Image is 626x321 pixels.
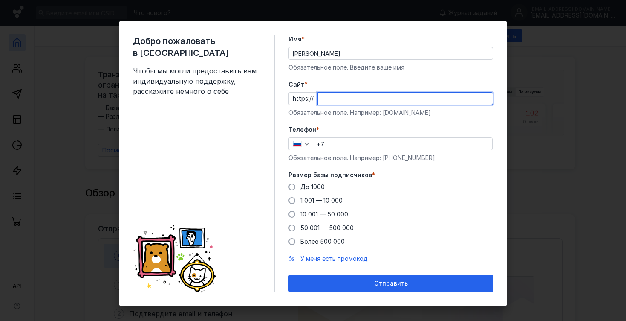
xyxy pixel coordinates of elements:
span: Имя [288,35,302,44]
span: 50 001 — 500 000 [300,224,354,231]
span: У меня есть промокод [300,255,368,262]
span: 1 001 — 10 000 [300,197,343,204]
span: Чтобы мы могли предоставить вам индивидуальную поддержку, расскажите немного о себе [133,66,261,96]
span: 10 001 — 50 000 [300,210,348,218]
span: Добро пожаловать в [GEOGRAPHIC_DATA] [133,35,261,59]
span: Телефон [288,125,316,134]
span: Отправить [374,280,408,287]
div: Обязательное поле. Введите ваше имя [288,63,493,72]
button: Отправить [288,275,493,292]
span: Cайт [288,80,305,89]
span: Размер базы подписчиков [288,171,372,179]
span: Более 500 000 [300,238,345,245]
span: До 1000 [300,183,325,190]
button: У меня есть промокод [300,254,368,263]
div: Обязательное поле. Например: [DOMAIN_NAME] [288,108,493,117]
div: Обязательное поле. Например: [PHONE_NUMBER] [288,154,493,162]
